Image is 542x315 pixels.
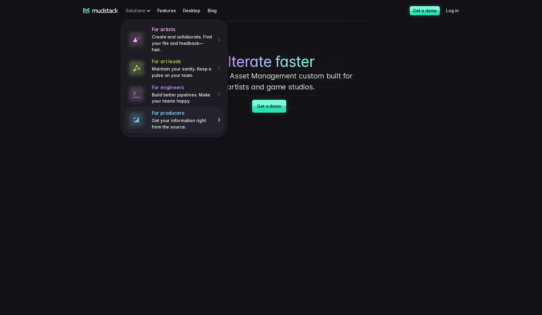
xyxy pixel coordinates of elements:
[152,58,213,65] h4: For art leads
[125,56,223,81] a: For art leadsMaintain your sanity. Keep a pulse on your team.
[446,5,466,16] a: Log in
[126,5,152,16] div: Solutions
[83,8,118,13] a: mudstack logo
[152,110,213,116] h4: For producers
[152,84,213,91] h4: For engineers
[152,92,213,104] p: Build better pipelines. Make your teams happy.
[152,118,213,130] p: Get your information right from the source.
[208,5,224,16] a: Blog
[127,111,146,129] img: stylized terminal icon
[127,31,146,49] img: spray paint icon
[157,5,183,16] a: Features
[125,24,223,56] a: For artistsCreate and collaborate. Find your file and feedback— fast.
[228,53,315,71] span: Iterate faster
[183,5,208,16] a: Desktop
[125,81,223,107] a: For engineersBuild better pipelines. Make your teams happy.
[252,100,286,113] a: Get a demo
[180,71,362,92] p: with Digital Asset Management custom built for artists and game studios.
[127,85,146,103] img: stylized terminal icon
[410,6,440,15] a: Get a demo
[125,107,223,133] a: For producersGet your information right from the source.
[152,26,213,33] h4: For artists
[152,34,213,53] p: Create and collaborate. Find your file and feedback— fast.
[152,66,213,78] p: Maintain your sanity. Keep a pulse on your team.
[127,59,146,78] img: connected dots icon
